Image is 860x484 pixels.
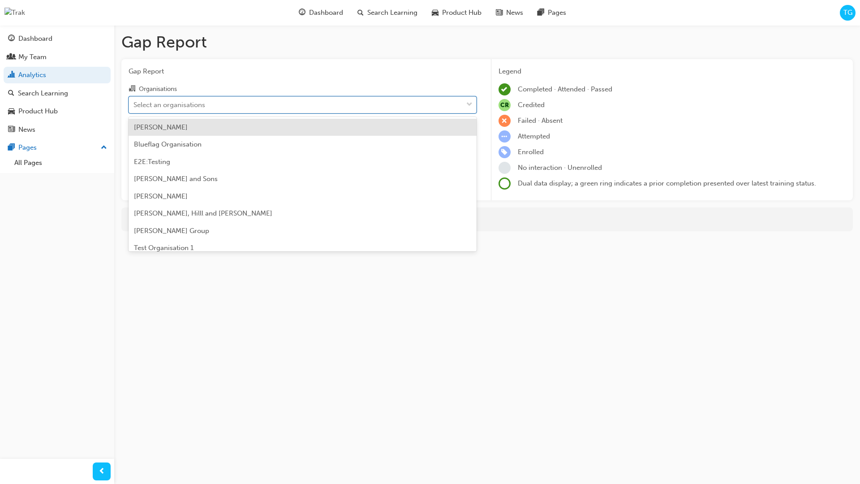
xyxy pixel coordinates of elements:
span: guage-icon [8,35,15,43]
span: prev-icon [99,466,105,477]
div: My Team [18,52,47,62]
span: learningRecordVerb_FAIL-icon [499,115,511,127]
a: search-iconSearch Learning [350,4,425,22]
span: No interaction · Unenrolled [518,164,602,172]
span: Completed · Attended · Passed [518,85,612,93]
a: Search Learning [4,85,111,102]
span: Failed · Absent [518,117,563,125]
span: Pages [548,8,566,18]
span: News [506,8,523,18]
span: guage-icon [299,7,305,18]
span: Gap Report [129,66,477,77]
span: car-icon [432,7,439,18]
div: Search Learning [18,88,68,99]
span: [PERSON_NAME] [134,192,188,200]
a: Analytics [4,67,111,83]
div: News [18,125,35,135]
a: My Team [4,49,111,65]
span: learningRecordVerb_NONE-icon [499,162,511,174]
span: learningRecordVerb_ATTEMPT-icon [499,130,511,143]
span: [PERSON_NAME] Group [134,227,209,235]
div: Dashboard [18,34,52,44]
span: Test Organisation 1 [134,244,193,252]
span: Search Learning [367,8,417,18]
div: Pages [18,143,37,153]
span: pages-icon [537,7,544,18]
span: E2E:Testing [134,158,170,166]
div: Select an organisations [133,99,205,110]
div: For more in-depth analysis and data download, go to [128,214,846,225]
h1: Gap Report [121,32,853,52]
a: Product Hub [4,103,111,120]
span: pages-icon [8,144,15,152]
div: Product Hub [18,106,58,117]
a: guage-iconDashboard [292,4,350,22]
span: Dual data display; a green ring indicates a prior completion presented over latest training status. [518,179,816,187]
span: news-icon [496,7,503,18]
span: car-icon [8,108,15,116]
span: down-icon [466,99,473,111]
button: Pages [4,139,111,156]
span: organisation-icon [129,85,135,93]
span: search-icon [357,7,364,18]
span: people-icon [8,53,15,61]
img: Trak [4,8,25,18]
span: learningRecordVerb_ENROLL-icon [499,146,511,158]
span: Credited [518,101,545,109]
a: Dashboard [4,30,111,47]
span: [PERSON_NAME] and Sons [134,175,218,183]
a: news-iconNews [489,4,530,22]
span: Dashboard [309,8,343,18]
span: Blueflag Organisation [134,140,202,148]
span: TG [843,8,852,18]
span: news-icon [8,126,15,134]
button: TG [840,5,856,21]
span: chart-icon [8,71,15,79]
span: learningRecordVerb_COMPLETE-icon [499,83,511,95]
a: pages-iconPages [530,4,573,22]
div: Legend [499,66,846,77]
span: Enrolled [518,148,544,156]
div: Organisations [139,85,177,94]
span: [PERSON_NAME] [134,123,188,131]
span: null-icon [499,99,511,111]
span: search-icon [8,90,14,98]
span: up-icon [101,142,107,154]
a: All Pages [11,156,111,170]
span: Product Hub [442,8,482,18]
span: Attempted [518,132,550,140]
span: [PERSON_NAME], Hilll and [PERSON_NAME] [134,209,272,217]
a: News [4,121,111,138]
a: car-iconProduct Hub [425,4,489,22]
button: DashboardMy TeamAnalyticsSearch LearningProduct HubNews [4,29,111,139]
